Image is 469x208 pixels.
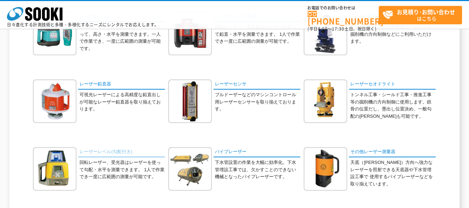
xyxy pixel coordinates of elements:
[33,12,76,55] img: レーザーレベル
[7,23,159,27] p: 日々進化する計測技術と多種・多様化するニーズにレンタルでお応えします。
[304,80,347,123] img: レーザーセオドライト
[304,147,347,191] img: その他レーザー測量器
[349,147,436,157] a: その他レーザー測量器
[308,11,379,25] a: [PHONE_NUMBER]
[78,147,165,157] a: レーザーレベル(勾配付き)
[350,91,436,120] p: トンネル工事・シールド工事・推進工事等の掘削機の方向制御に使用します。鉄骨の位置だし、墨出し位置決め、一般勾配の[PERSON_NAME]も可能です。
[383,6,462,24] span: はこちら
[379,6,462,24] a: お見積り･お問い合わせはこちら
[168,12,212,55] img: レーザーレベル(鉛直)
[349,80,436,90] a: レーザーセオドライト
[78,80,165,90] a: レーザー鉛直器
[308,6,379,10] span: お電話でのお問い合わせは
[79,159,165,181] p: 回転レーザー、受光器はレーザーを使って勾配・水平を測量できます。 1人で作業でき一度に広範囲の測量が可能です。
[350,159,436,188] p: 天底（[PERSON_NAME]）方向へ強力なレーザーを照射できる天底器や下水管埋設工事で 使用するパイプレーザーなどを取り揃えています。
[332,26,344,32] span: 17:30
[308,26,376,32] span: (平日 ～ 土日、祝日除く)
[33,80,76,123] img: レーザー鉛直器
[79,24,165,52] p: 回転レーザー・受光器は、レーザーを使って、高さ・水平を測量できます。一人で作業でき、一度に広範囲の測量が可能です。
[168,80,212,123] img: レーザーセンサ
[350,24,436,45] p: レーザーを応用した照準器で、トンネル掘削機の方向制御などにご利用いただけます。
[215,159,300,181] p: 下水管設置の作業を大幅に効率化。下水管埋設工事では、欠かすことのできない機械となったパイプレーザーです。
[318,26,328,32] span: 8:50
[215,91,300,113] p: ブルドーザーなどのマシンコントロール用レーザーセンサーを取り揃えております。
[213,147,300,157] a: パイプレーザー
[215,24,300,45] p: 回転レーザー、受光器はレーザーを使って鉛直・水平を測量できます。 1人で作業でき一度に広範囲の測量が可能です。
[213,80,300,90] a: レーザーセンサ
[33,147,76,191] img: レーザーレベル(勾配付き)
[168,147,212,191] img: パイプレーザー
[79,91,165,113] p: 可視光レーザーによる高精度な鉛直出しが可能なレーザー鉛直器を取り揃えております。
[304,12,347,55] img: レーザー照準器
[397,8,455,16] strong: お見積り･お問い合わせ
